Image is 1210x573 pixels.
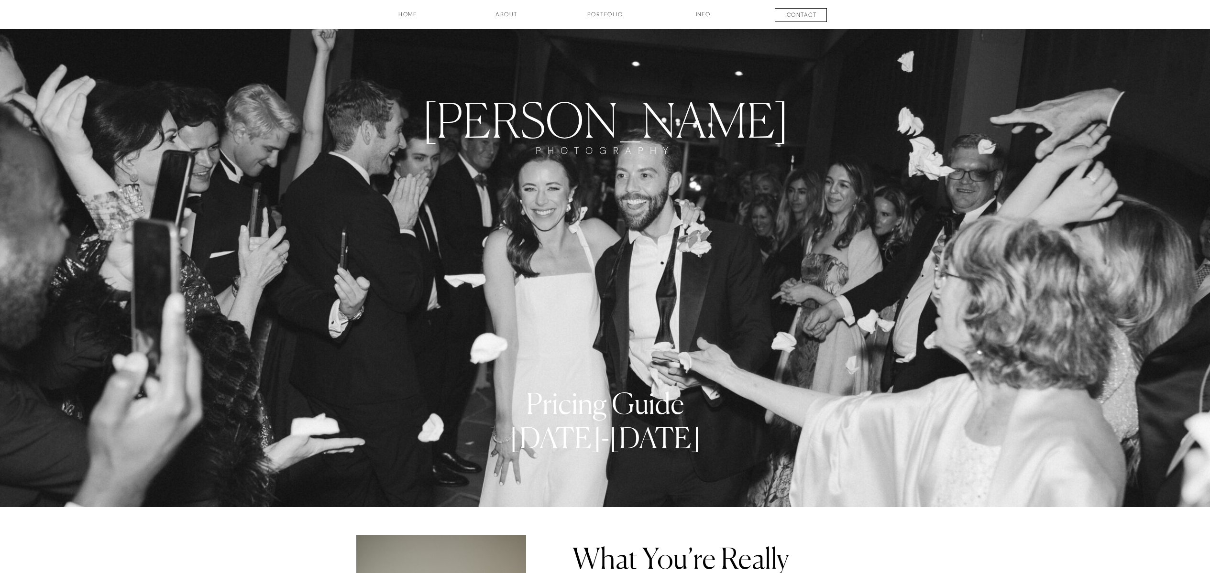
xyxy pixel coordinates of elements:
[401,92,810,145] a: [PERSON_NAME]
[471,386,739,462] h2: Pricing Guide [DATE]-[DATE]
[679,10,727,26] a: INFO
[570,10,640,26] a: Portfolio
[524,145,686,174] a: PHOTOGRAPHY
[483,10,530,26] a: about
[373,10,443,26] a: HOME
[766,11,837,22] a: contact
